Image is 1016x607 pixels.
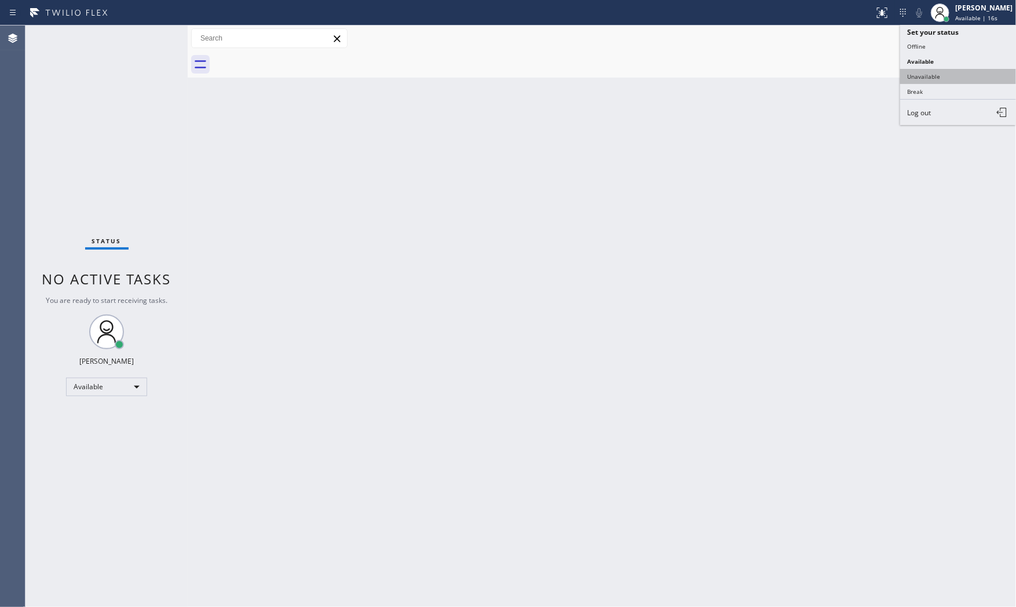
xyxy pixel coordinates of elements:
[46,295,167,305] span: You are ready to start receiving tasks.
[955,3,1013,13] div: [PERSON_NAME]
[79,356,134,366] div: [PERSON_NAME]
[955,14,997,22] span: Available | 16s
[911,5,927,21] button: Mute
[42,269,171,288] span: No active tasks
[66,378,147,396] div: Available
[92,237,122,245] span: Status
[192,29,347,47] input: Search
